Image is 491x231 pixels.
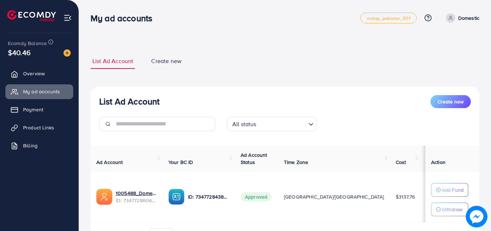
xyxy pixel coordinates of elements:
span: metap_pakistan_001 [367,16,411,21]
span: Payment [23,106,43,113]
a: Overview [5,66,73,81]
span: $40.46 [8,47,31,58]
button: Withdraw [431,203,468,216]
span: Create new [438,98,464,105]
a: Product Links [5,120,73,135]
button: Create new [430,95,471,108]
p: Withdraw [442,205,462,214]
a: 1005488_Domesticcc_1710776396283 [116,190,157,197]
a: Billing [5,138,73,153]
button: Add Fund [431,183,468,197]
span: Ecomdy Balance [8,40,47,47]
span: Billing [23,142,38,149]
a: metap_pakistan_001 [360,13,417,23]
img: ic-ads-acc.e4c84228.svg [96,189,112,205]
span: Overview [23,70,45,77]
span: Cost [396,159,406,166]
img: logo [7,10,56,21]
span: [GEOGRAPHIC_DATA]/[GEOGRAPHIC_DATA] [284,193,384,200]
span: Approved [241,192,272,201]
span: My ad accounts [23,88,60,95]
div: Search for option [227,117,317,131]
input: Search for option [259,117,306,129]
img: menu [63,14,72,22]
span: Product Links [23,124,54,131]
a: My ad accounts [5,84,73,99]
p: Domestic [458,14,479,22]
p: Add Fund [442,186,464,194]
span: Time Zone [284,159,308,166]
a: Payment [5,102,73,117]
span: All status [231,119,258,129]
a: Domestic [443,13,479,23]
div: <span class='underline'>1005488_Domesticcc_1710776396283</span></br>7347728606426251265 [116,190,157,204]
img: image [63,49,71,57]
span: Ad Account [96,159,123,166]
span: Your BC ID [168,159,193,166]
span: Create new [151,57,181,65]
span: Ad Account Status [241,151,267,166]
img: image [466,206,487,227]
img: ic-ba-acc.ded83a64.svg [168,189,184,205]
h3: My ad accounts [91,13,158,23]
h3: List Ad Account [99,96,159,107]
p: ID: 7347728438985424897 [188,192,229,201]
span: Action [431,159,446,166]
span: List Ad Account [92,57,133,65]
span: ID: 7347728606426251265 [116,197,157,204]
span: $3137.76 [396,193,415,200]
